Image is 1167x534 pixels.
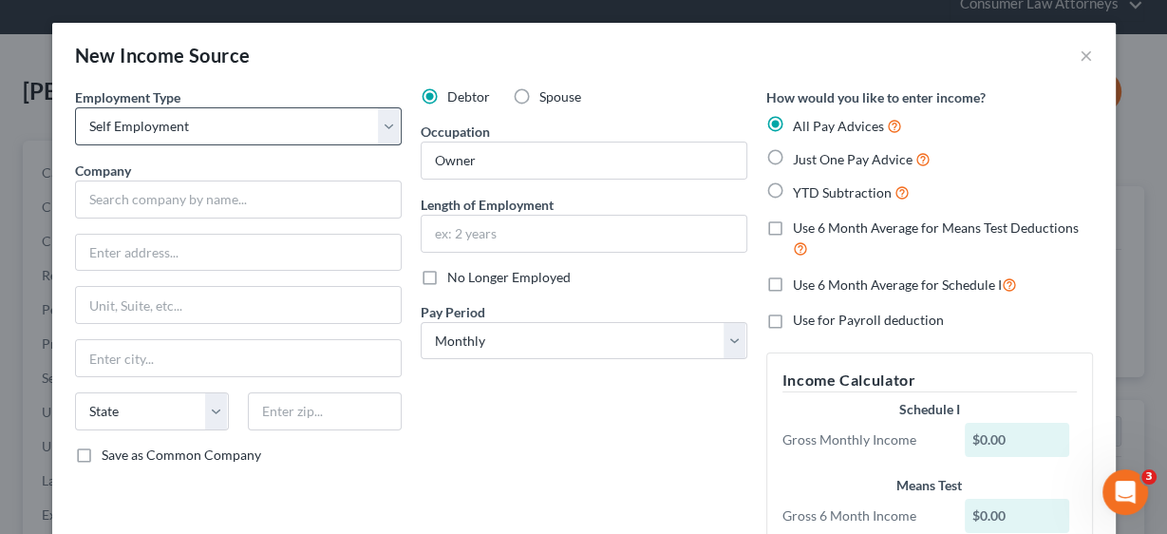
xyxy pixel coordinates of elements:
[421,122,490,142] label: Occupation
[773,506,956,525] div: Gross 6 Month Income
[75,162,131,179] span: Company
[422,143,746,179] input: --
[782,476,1077,495] div: Means Test
[447,269,571,285] span: No Longer Employed
[1141,469,1157,485] span: 3
[75,42,251,68] div: New Income Source
[422,216,746,252] input: ex: 2 years
[766,87,986,107] label: How would you like to enter income?
[76,340,401,376] input: Enter city...
[539,88,581,105] span: Spouse
[1080,44,1093,67] button: ×
[793,219,1079,236] span: Use 6 Month Average for Means Test Deductions
[793,184,892,200] span: YTD Subtraction
[793,118,884,134] span: All Pay Advices
[1102,469,1148,515] iframe: Intercom live chat
[782,369,1077,392] h5: Income Calculator
[782,400,1077,419] div: Schedule I
[793,151,913,167] span: Just One Pay Advice
[102,447,261,463] span: Save as Common Company
[793,277,1002,293] span: Use 6 Month Average for Schedule I
[76,235,401,271] input: Enter address...
[75,181,402,219] input: Search company by name...
[447,88,490,105] span: Debtor
[965,423,1069,457] div: $0.00
[248,392,402,430] input: Enter zip...
[793,312,944,328] span: Use for Payroll deduction
[773,430,956,449] div: Gross Monthly Income
[965,499,1069,533] div: $0.00
[421,304,485,320] span: Pay Period
[75,89,180,105] span: Employment Type
[76,287,401,323] input: Unit, Suite, etc...
[421,195,554,215] label: Length of Employment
